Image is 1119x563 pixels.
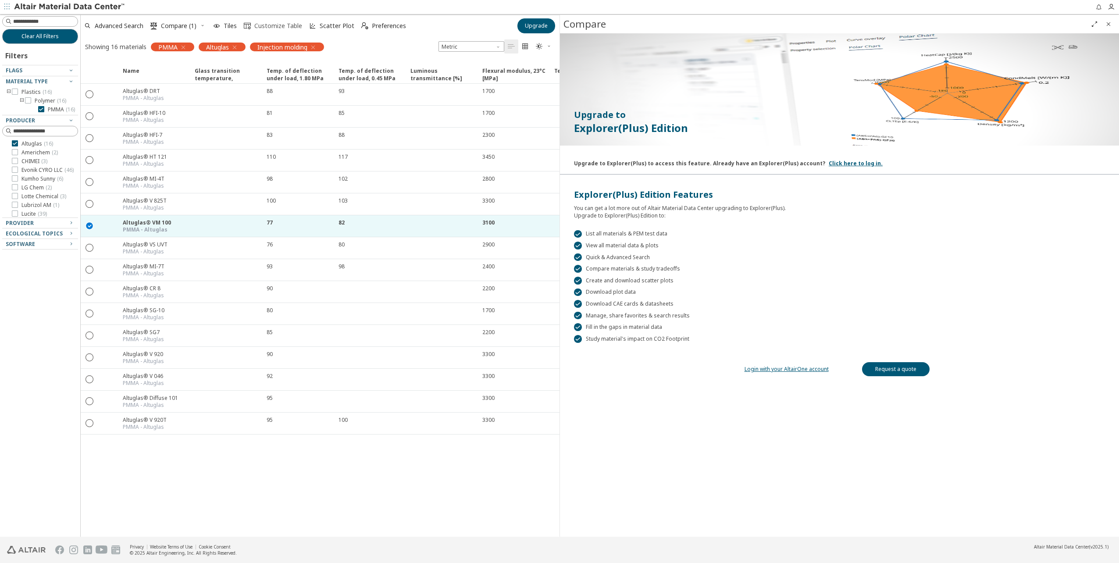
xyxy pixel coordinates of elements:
[123,117,165,124] div: PMMA - Altuglas
[267,263,273,270] div: 93
[123,380,164,387] div: PMMA - Altuglas
[150,22,157,29] i: 
[123,226,171,233] div: PMMA - Altuglas
[508,43,515,50] i: 
[267,416,273,424] div: 95
[123,402,178,409] div: PMMA - Altuglas
[123,314,164,321] div: PMMA - Altuglas
[6,117,35,124] span: Producer
[438,41,504,52] span: Metric
[66,106,75,113] span: ( 16 )
[41,157,47,165] span: ( 3 )
[438,41,504,52] div: Unit System
[339,87,345,95] div: 93
[745,365,829,373] a: Login with your AltairOne account
[60,192,66,200] span: ( 3 )
[574,253,582,261] div: 
[35,97,66,104] span: Polymer
[267,131,273,139] div: 83
[53,201,59,209] span: ( 1 )
[267,109,273,117] div: 81
[574,323,582,331] div: 
[574,300,1105,308] div: Download CAE cards & datasheets
[206,43,229,51] span: Altuglas
[267,87,273,95] div: 88
[85,43,146,51] div: Showing 16 materials
[339,416,348,424] div: 100
[339,263,345,270] div: 98
[6,240,35,248] span: Software
[482,285,495,292] div: 2200
[267,328,273,336] div: 85
[123,160,167,167] div: PMMA - Altuglas
[518,39,532,53] button: Tile View
[21,89,52,96] span: Plastics
[482,306,495,314] div: 1700
[522,43,529,50] i: 
[44,140,53,147] span: ( 16 )
[123,241,167,248] div: Altuglas® VS UVT
[482,197,495,204] div: 3300
[6,230,63,237] span: Ecological Topics
[2,44,32,65] div: Filters
[95,23,143,29] span: Advanced Search
[161,23,196,29] span: Compare (1)
[829,160,883,167] a: Click here to log in.
[123,394,178,402] div: Altuglas® Diffuse 101
[6,78,48,85] span: Material Type
[2,65,78,76] button: Flags
[574,201,1105,219] div: You can get a lot more out of Altair Material Data Center upgrading to Explorer(Plus). Upgrade to...
[574,312,582,320] div: 
[199,544,231,550] a: Cookie Consent
[195,67,258,83] span: Glass transition temperature, 10°C/min [°C]
[21,33,59,40] span: Clear All Filters
[123,67,139,83] span: Name
[2,228,78,239] button: Ecological Topics
[21,175,63,182] span: Kumho Sunny
[339,197,348,204] div: 103
[1034,544,1108,550] div: (v2025.1)
[98,67,118,83] span: Expand
[532,39,555,53] button: Theme
[123,248,167,255] div: PMMA - Altuglas
[21,167,74,174] span: Evonik CYRO LLC
[21,193,66,200] span: Lotte Chemical
[2,115,78,126] button: Producer
[123,372,164,380] div: Altuglas® V 046
[123,153,167,160] div: Altuglas® HT 121
[2,29,78,44] button: Clear All Filters
[19,97,25,104] i: toogle group
[123,270,164,277] div: PMMA - Altuglas
[123,87,164,95] div: Altuglas® DRT
[560,33,1119,146] img: Paywall-Compare-dark
[123,263,164,270] div: Altuglas® MI-7T
[123,219,171,226] div: Altuglas® VM 100
[339,175,348,182] div: 102
[123,306,164,314] div: Altuglas® SG-10
[2,218,78,228] button: Provider
[123,336,164,343] div: PMMA - Altuglas
[862,362,930,376] a: Request a quote
[574,230,582,238] div: 
[574,289,1105,296] div: Download plot data
[123,204,167,211] div: PMMA - Altuglas
[130,544,144,550] a: Privacy
[372,23,406,29] span: Preferences
[339,219,345,226] div: 82
[482,372,495,380] div: 3300
[339,109,345,117] div: 85
[43,88,52,96] span: ( 16 )
[267,285,273,292] div: 90
[123,95,164,102] div: PMMA - Altuglas
[21,158,47,165] span: CHIMEI
[38,210,47,217] span: ( 39 )
[477,67,549,83] span: Flexural modulus, 23°C [MPa]
[482,416,495,424] div: 3300
[574,277,582,285] div: 
[574,265,582,273] div: 
[150,544,192,550] a: Website Terms of Use
[6,89,12,96] i: toogle group
[57,97,66,104] span: ( 16 )
[123,358,164,365] div: PMMA - Altuglas
[21,140,53,147] span: Altuglas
